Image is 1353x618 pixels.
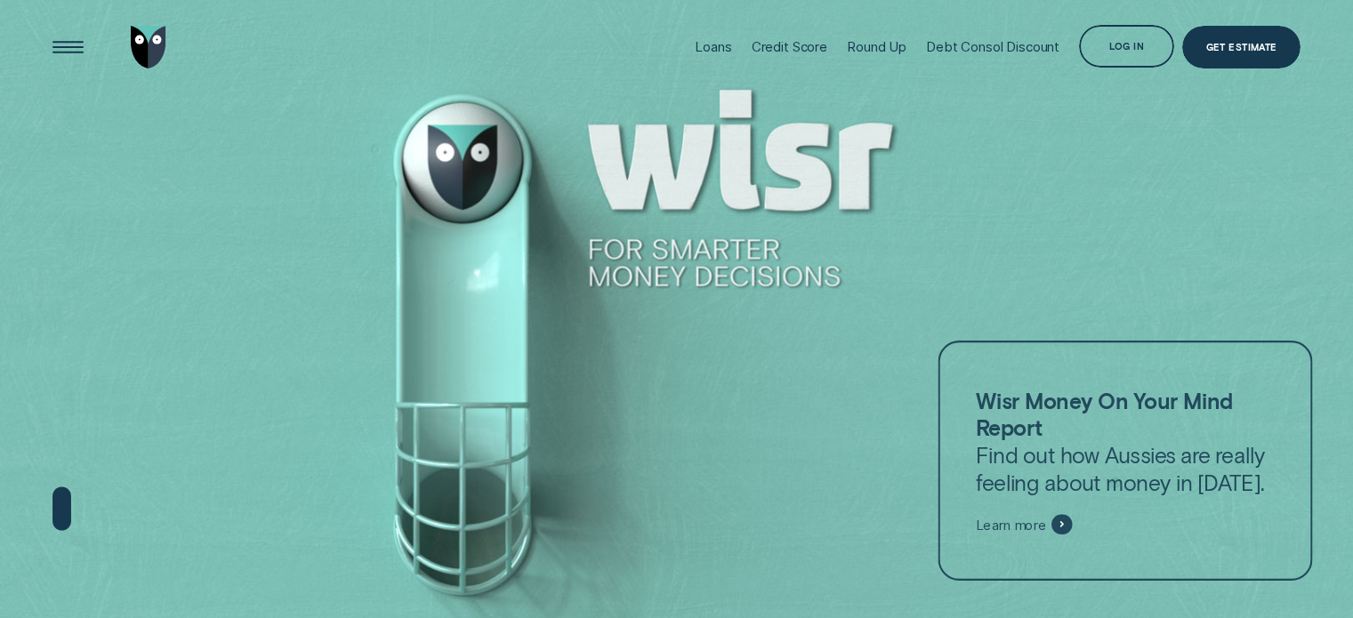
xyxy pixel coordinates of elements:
p: Find out how Aussies are really feeling about money in [DATE]. [976,387,1274,496]
a: Get Estimate [1182,26,1301,68]
div: Loans [695,38,731,55]
span: Learn more [976,517,1046,534]
button: Open Menu [46,26,89,68]
div: Round Up [847,38,906,55]
div: Debt Consol Discount [926,38,1059,55]
a: Wisr Money On Your Mind ReportFind out how Aussies are really feeling about money in [DATE].Learn... [938,341,1311,581]
strong: Wisr Money On Your Mind Report [976,387,1232,440]
img: Wisr [131,26,166,68]
button: Log in [1079,25,1174,68]
div: Credit Score [752,38,827,55]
